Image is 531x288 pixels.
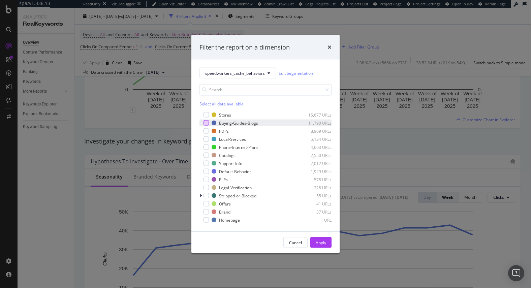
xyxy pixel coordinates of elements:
[299,217,332,223] div: 1 URL
[316,239,326,245] div: Apply
[299,160,332,166] div: 2,012 URLs
[191,35,340,253] div: modal
[199,84,332,96] input: Search
[219,185,252,190] div: Legal-Verification
[219,112,231,118] div: Stores
[299,144,332,150] div: 4,603 URLs
[219,209,230,215] div: Brand
[299,168,332,174] div: 1,929 URLs
[199,43,290,52] div: Filter the report on a dimension
[299,193,332,198] div: 55 URLs
[310,237,332,248] button: Apply
[508,265,524,281] div: Open Intercom Messenger
[219,217,240,223] div: Homepage
[219,193,256,198] div: Stripped-or-Blocked
[279,69,313,76] a: Edit Segmentation
[299,201,332,206] div: 41 URLs
[299,177,332,182] div: 578 URLs
[199,68,276,78] button: speedworkers_cache_behaviors
[219,152,236,158] div: Catalogs
[289,239,302,245] div: Cancel
[205,70,265,76] span: speedworkers_cache_behaviors
[199,101,332,107] div: Select all data available
[299,112,332,118] div: 15,677 URLs
[283,237,308,248] button: Cancel
[219,168,251,174] div: Default-Behavior
[219,201,231,206] div: Offers
[219,128,229,134] div: PDPs
[219,144,258,150] div: Phone-Internet-Plans
[219,160,242,166] div: Support-Info
[219,136,246,142] div: Local-Services
[327,43,332,52] div: times
[299,128,332,134] div: 8,909 URLs
[219,177,228,182] div: PLPs
[299,136,332,142] div: 5,134 URLs
[299,120,332,126] div: 11,790 URLs
[219,120,258,126] div: Buying-Guides-Blogs
[299,152,332,158] div: 2,550 URLs
[299,185,332,190] div: 228 URLs
[299,209,332,215] div: 37 URLs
